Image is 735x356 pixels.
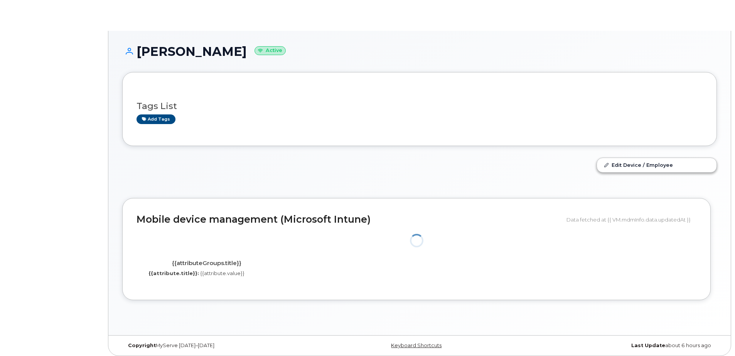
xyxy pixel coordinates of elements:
label: {{attribute.title}}: [148,270,199,277]
a: Edit Device / Employee [597,158,716,172]
div: MyServe [DATE]–[DATE] [122,343,320,349]
span: {{attribute.value}} [200,270,244,276]
small: Active [255,46,286,55]
strong: Last Update [631,343,665,348]
a: Keyboard Shortcuts [391,343,442,348]
h1: [PERSON_NAME] [122,45,717,58]
div: about 6 hours ago [519,343,717,349]
h2: Mobile device management (Microsoft Intune) [137,214,561,225]
strong: Copyright [128,343,156,348]
div: Data fetched at {{ VM.mdmInfo.data.updatedAt }} [566,212,696,227]
a: Add tags [137,114,175,124]
h4: {{attributeGroups.title}} [142,260,271,267]
h3: Tags List [137,101,703,111]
